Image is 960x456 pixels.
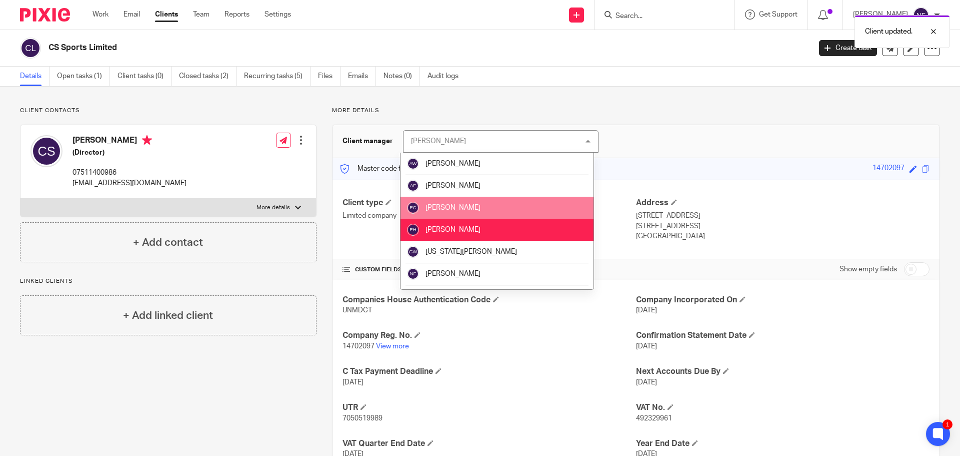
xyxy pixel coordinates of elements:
span: [DATE] [636,379,657,386]
h5: (Director) [72,148,186,158]
img: svg%3E [913,7,929,23]
h4: Client type [342,198,636,208]
h4: VAT No. [636,402,929,413]
span: UNMDCT [342,307,372,314]
a: Recurring tasks (5) [244,67,310,86]
img: svg%3E [20,38,41,59]
img: Pixie [20,8,70,22]
a: Clients [155,10,178,20]
a: View more [376,343,409,350]
a: Files [318,67,340,86]
a: Audit logs [427,67,466,86]
h4: Next Accounts Due By [636,366,929,377]
img: svg%3E [407,224,419,236]
span: [DATE] [342,379,363,386]
i: Primary [142,135,152,145]
a: Details [20,67,49,86]
a: Reports [224,10,249,20]
p: Limited company [342,211,636,221]
h4: Company Reg. No. [342,330,636,341]
img: svg%3E [407,202,419,214]
p: Master code for secure communications and files [340,164,512,174]
h4: Companies House Authentication Code [342,295,636,305]
div: [PERSON_NAME] [411,138,466,145]
a: Notes (0) [383,67,420,86]
span: [PERSON_NAME] [425,182,480,189]
span: [DATE] [636,307,657,314]
a: Settings [264,10,291,20]
a: Team [193,10,209,20]
p: 07511400986 [72,168,186,178]
span: 14702097 [342,343,374,350]
h4: + Add contact [133,235,203,250]
span: [US_STATE][PERSON_NAME] [425,248,517,255]
h3: Client manager [342,136,393,146]
span: [DATE] [636,343,657,350]
p: [STREET_ADDRESS] [636,211,929,221]
a: Email [123,10,140,20]
p: Linked clients [20,277,316,285]
p: More details [332,107,940,115]
img: svg%3E [407,180,419,192]
a: Client tasks (0) [117,67,171,86]
span: 7050519989 [342,415,382,422]
img: svg%3E [407,246,419,258]
h2: CS Sports Limited [48,43,653,53]
h4: [PERSON_NAME] [72,135,186,148]
h4: Year End Date [636,438,929,449]
p: [EMAIL_ADDRESS][DOMAIN_NAME] [72,178,186,188]
p: More details [256,204,290,212]
p: [STREET_ADDRESS] [636,221,929,231]
p: Client updated. [865,27,912,37]
p: Client contacts [20,107,316,115]
a: Work [92,10,108,20]
span: 492329961 [636,415,672,422]
h4: UTR [342,402,636,413]
a: Closed tasks (2) [179,67,236,86]
span: [PERSON_NAME] [425,270,480,277]
span: [PERSON_NAME] [425,204,480,211]
a: Open tasks (1) [57,67,110,86]
img: svg%3E [407,158,419,170]
img: svg%3E [30,135,62,167]
h4: C Tax Payment Deadline [342,366,636,377]
p: [GEOGRAPHIC_DATA] [636,231,929,241]
div: 14702097 [872,163,904,175]
div: 1 [942,419,952,429]
h4: Confirmation Statement Date [636,330,929,341]
label: Show empty fields [839,264,897,274]
img: svg%3E [407,268,419,280]
span: [PERSON_NAME] [425,160,480,167]
span: [PERSON_NAME] [425,226,480,233]
h4: Address [636,198,929,208]
h4: VAT Quarter End Date [342,438,636,449]
h4: + Add linked client [123,308,213,323]
a: Create task [819,40,877,56]
a: Emails [348,67,376,86]
h4: Company Incorporated On [636,295,929,305]
h4: CUSTOM FIELDS [342,266,636,274]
